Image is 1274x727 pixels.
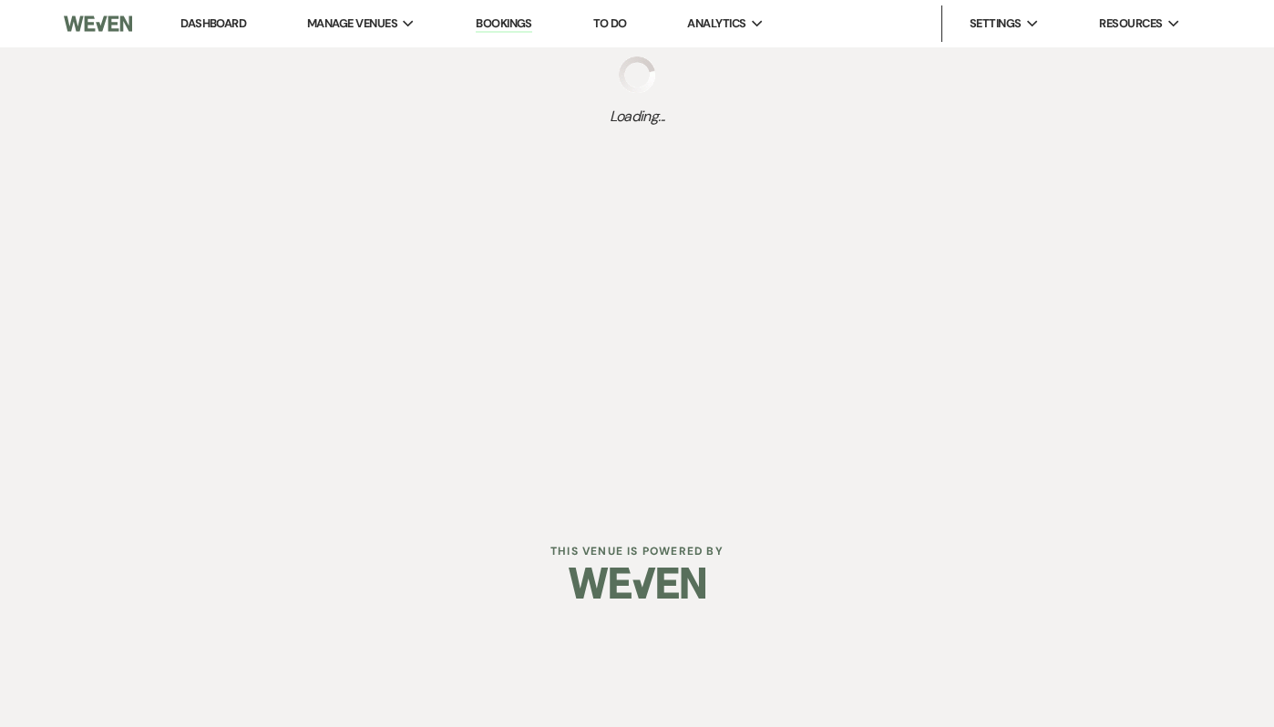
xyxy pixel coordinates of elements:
[687,15,745,33] span: Analytics
[180,15,246,31] a: Dashboard
[970,15,1022,33] span: Settings
[619,56,655,93] img: loading spinner
[64,5,132,43] img: Weven Logo
[1099,15,1162,33] span: Resources
[307,15,397,33] span: Manage Venues
[569,551,705,615] img: Weven Logo
[476,15,532,33] a: Bookings
[593,15,627,31] a: To Do
[610,106,665,128] span: Loading...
